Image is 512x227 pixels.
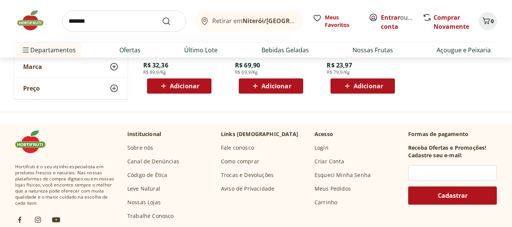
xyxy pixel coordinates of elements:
button: Submit Search [162,17,180,26]
span: ou [381,13,415,31]
a: Login [315,144,329,152]
p: Institucional [127,130,161,138]
img: ig [33,215,42,224]
p: Acesso [315,130,333,138]
span: Cadastrar [438,193,468,199]
a: Entrar [381,13,400,22]
a: Açougue e Peixaria [437,45,491,55]
a: Canal de Denúncias [127,158,179,165]
a: Meus Pedidos [315,185,351,193]
span: Departamentos [21,41,76,59]
a: Comprar Novamente [434,13,469,31]
a: Bebidas Geladas [261,45,309,55]
a: Leve Natural [127,185,160,193]
span: Adicionar [354,83,383,89]
h3: Receba Ofertas e Promoções! [408,144,486,152]
span: Adicionar [170,83,199,89]
span: Hortifruti é o seu vizinho especialista em produtos frescos e naturais. Nas nossas plataformas de... [15,164,115,206]
a: Ofertas [119,45,141,55]
span: R$ 32,36 [143,61,168,69]
span: R$ 69,90 [235,61,260,69]
span: 0 [491,17,494,25]
input: search [62,11,186,32]
button: Adicionar [147,78,211,94]
a: Nossas Frutas [352,45,393,55]
a: Trocas e Devoluções [221,171,274,179]
a: Criar conta [381,13,423,31]
button: Marca [14,56,128,77]
a: Criar Conta [315,158,344,165]
a: Esqueci Minha Senha [315,171,371,179]
a: Nossas Lojas [127,199,161,206]
button: Cadastrar [408,186,497,205]
button: Menu [21,41,30,59]
a: Aviso de Privacidade [221,185,274,193]
a: Carrinho [315,199,337,206]
p: Links [DEMOGRAPHIC_DATA] [221,130,298,138]
a: Código de Ética [127,171,167,179]
span: Marca [23,63,42,70]
button: Retirar emNiterói/[GEOGRAPHIC_DATA] [195,11,304,32]
a: Como comprar [221,158,259,165]
span: R$ 23,97 [327,61,352,69]
span: Meus Favoritos [325,14,360,29]
button: Adicionar [330,78,395,94]
button: Carrinho [479,12,497,30]
span: R$ 79,9/Kg [327,69,350,75]
span: Preço [23,85,40,92]
a: Trabalhe Conosco [127,212,174,220]
a: Meus Favoritos [313,14,360,29]
a: Último Lote [184,45,218,55]
img: Hortifruti [15,9,53,32]
span: Adicionar [261,83,291,89]
img: Hortifruti [15,130,53,153]
span: R$ 89,9/Kg [143,69,166,75]
a: Fale conosco [221,144,254,152]
p: Formas de pagamento [408,130,497,138]
h3: Cadastre seu e-mail: [408,152,462,159]
a: Sobre nós [127,144,153,152]
img: ytb [52,215,61,224]
button: Preço [14,78,128,99]
span: Retirar em [212,17,296,24]
span: R$ 69,9/Kg [235,69,258,75]
b: Niterói/[GEOGRAPHIC_DATA] [243,17,329,25]
img: fb [15,215,24,224]
button: Adicionar [239,78,303,94]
